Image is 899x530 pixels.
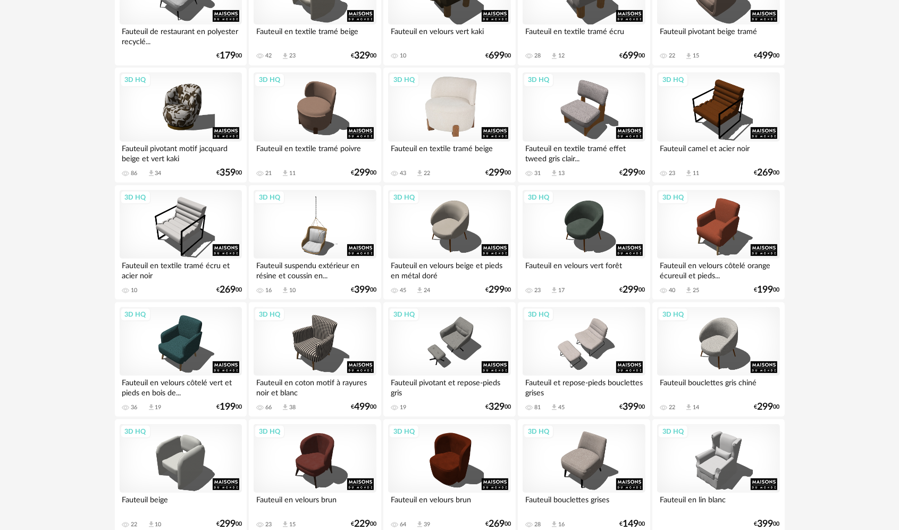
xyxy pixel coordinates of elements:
span: 299 [758,403,774,411]
div: 16 [265,287,272,294]
div: € 00 [216,520,242,528]
div: Fauteuil en velours côtelé orange écureuil et pieds... [657,259,779,280]
a: 3D HQ Fauteuil en coton motif à rayures noir et blanc 66 Download icon 38 €49900 [249,302,381,417]
span: 299 [623,169,639,177]
div: 15 [289,521,296,528]
span: 399 [623,403,639,411]
div: Fauteuil en textile tramé poivre [254,142,376,163]
a: 3D HQ Fauteuil pivotant et repose-pieds gris 19 €32900 [383,302,515,417]
span: 399 [354,286,370,294]
a: 3D HQ Fauteuil en velours beige et pieds en métal doré 45 Download icon 24 €29900 [383,185,515,300]
div: € 00 [620,520,645,528]
span: Download icon [416,169,424,177]
a: 3D HQ Fauteuil en textile tramé effet tweed gris clair... 31 Download icon 13 €29900 [518,68,650,183]
div: 45 [558,404,565,411]
div: € 00 [620,403,645,411]
div: 3D HQ [389,425,419,438]
div: € 00 [754,286,780,294]
div: 3D HQ [254,425,285,438]
div: 22 [669,404,675,411]
span: 149 [623,520,639,528]
div: 42 [265,52,272,60]
span: Download icon [550,403,558,411]
div: 34 [155,170,162,177]
div: 31 [534,170,541,177]
div: Fauteuil en textile tramé écru [523,24,645,46]
span: 699 [489,52,505,60]
a: 3D HQ Fauteuil pivotant motif jacquard beige et vert kaki 86 Download icon 34 €35900 [115,68,247,183]
div: 15 [693,52,699,60]
div: 3D HQ [254,191,285,204]
div: € 00 [485,169,511,177]
div: € 00 [485,52,511,60]
div: 3D HQ [120,191,151,204]
div: 12 [558,52,565,60]
div: 66 [265,404,272,411]
div: 19 [400,404,406,411]
span: Download icon [685,52,693,60]
div: 3D HQ [120,73,151,87]
a: 3D HQ Fauteuil en velours vert forêt 23 Download icon 17 €29900 [518,185,650,300]
div: Fauteuil pivotant et repose-pieds gris [388,376,510,397]
span: Download icon [281,169,289,177]
div: 3D HQ [254,73,285,87]
div: 3D HQ [523,308,554,321]
span: 359 [220,169,236,177]
span: 329 [354,52,370,60]
div: 3D HQ [389,308,419,321]
div: 45 [400,287,406,294]
div: Fauteuil en velours brun [254,493,376,514]
div: 23 [669,170,675,177]
div: € 00 [216,169,242,177]
div: 3D HQ [658,308,688,321]
div: € 00 [216,286,242,294]
a: 3D HQ Fauteuil camel et acier noir 23 Download icon 11 €26900 [652,68,784,183]
div: Fauteuil camel et acier noir [657,142,779,163]
div: € 00 [216,52,242,60]
span: 699 [623,52,639,60]
div: € 00 [754,520,780,528]
div: € 00 [216,403,242,411]
div: Fauteuil suspendu extérieur en résine et coussin en... [254,259,376,280]
div: 24 [424,287,430,294]
span: 199 [220,403,236,411]
span: 269 [758,169,774,177]
div: € 00 [351,403,376,411]
div: Fauteuil en velours beige et pieds en métal doré [388,259,510,280]
div: Fauteuil en velours vert kaki [388,24,510,46]
div: 21 [265,170,272,177]
div: € 00 [351,169,376,177]
div: Fauteuil en velours vert forêt [523,259,645,280]
div: Fauteuil en coton motif à rayures noir et blanc [254,376,376,397]
div: 13 [558,170,565,177]
span: Download icon [550,286,558,294]
div: 22 [131,521,138,528]
span: 329 [489,403,505,411]
a: 3D HQ Fauteuil et repose-pieds bouclettes grises 81 Download icon 45 €39900 [518,302,650,417]
span: Download icon [281,403,289,411]
div: Fauteuil en velours brun [388,493,510,514]
div: € 00 [754,169,780,177]
div: Fauteuil beige [120,493,242,514]
div: 25 [693,287,699,294]
div: 43 [400,170,406,177]
div: Fauteuil en lin blanc [657,493,779,514]
div: € 00 [351,520,376,528]
div: 3D HQ [523,73,554,87]
span: Download icon [550,520,558,528]
a: 3D HQ Fauteuil en textile tramé poivre 21 Download icon 11 €29900 [249,68,381,183]
div: 40 [669,287,675,294]
div: Fauteuil pivotant beige tramé [657,24,779,46]
div: € 00 [620,52,645,60]
div: 10 [131,287,138,294]
div: Fauteuil bouclettes grises [523,493,645,514]
div: 39 [424,521,430,528]
div: 3D HQ [658,73,688,87]
div: Fauteuil et repose-pieds bouclettes grises [523,376,645,397]
div: 17 [558,287,565,294]
div: 11 [693,170,699,177]
div: 28 [534,52,541,60]
div: € 00 [754,52,780,60]
div: Fauteuil en velours côtelé vert et pieds en bois de... [120,376,242,397]
span: Download icon [147,403,155,411]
